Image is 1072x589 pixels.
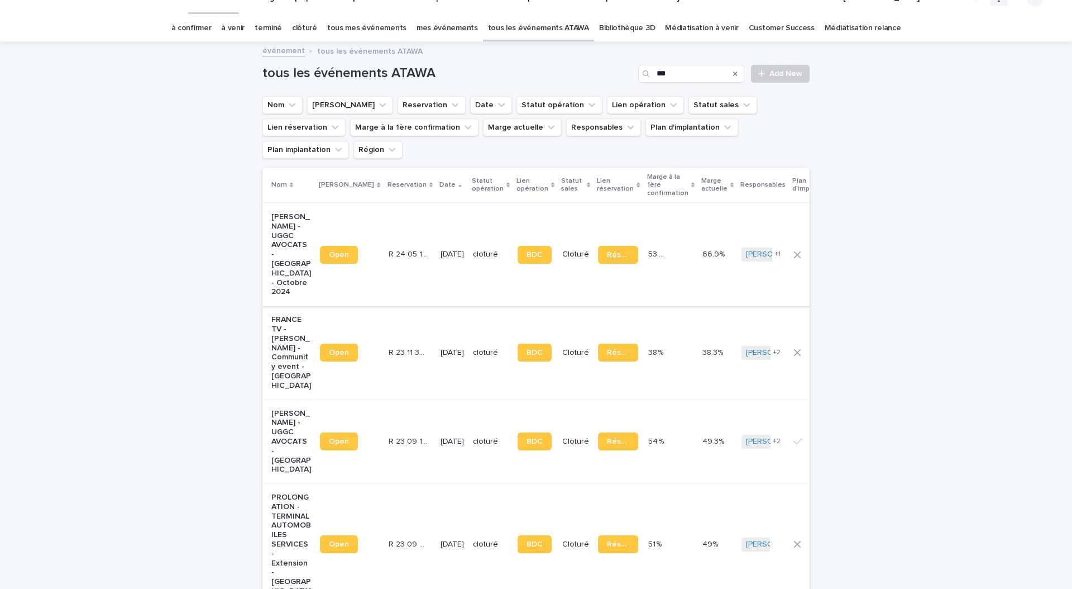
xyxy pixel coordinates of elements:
[441,250,464,259] p: [DATE]
[307,96,393,114] button: Lien Stacker
[473,348,509,358] p: cloturé
[518,535,552,553] a: BDC
[472,175,504,196] p: Statut opération
[327,15,406,41] a: tous mes événements
[319,179,374,191] p: [PERSON_NAME]
[740,179,786,191] p: Responsables
[271,179,287,191] p: Nom
[702,538,720,549] p: 49%
[255,15,282,41] a: terminé
[607,540,629,548] span: Réservation
[607,96,684,114] button: Lien opération
[518,433,552,450] a: BDC
[262,65,634,82] h1: tous les événements ATAWA
[389,346,430,358] p: R 23 11 368
[329,540,349,548] span: Open
[320,433,358,450] a: Open
[566,118,641,136] button: Responsables
[262,306,953,400] tr: FRANCE TV - [PERSON_NAME] - Community event - [GEOGRAPHIC_DATA]OpenR 23 11 368R 23 11 368 [DATE]c...
[773,438,781,445] span: + 2
[527,438,543,445] span: BDC
[389,248,430,259] p: R 24 05 1001
[607,349,629,357] span: Réservation
[746,348,807,358] a: [PERSON_NAME]
[597,175,634,196] p: Lien réservation
[792,175,839,196] p: Plan d'implantation
[561,175,584,196] p: Statut sales
[398,96,466,114] button: Reservation
[271,409,311,475] p: [PERSON_NAME] - UGGC AVOCATS - [GEOGRAPHIC_DATA]
[527,349,543,357] span: BDC
[598,344,638,362] a: Réservation
[598,433,638,450] a: Réservation
[665,15,739,41] a: Médiatisation à venir
[353,141,403,159] button: Région
[702,435,726,446] p: 49.3%
[262,203,953,306] tr: [PERSON_NAME] - UGGC AVOCATS - [GEOGRAPHIC_DATA] - Octobre 2024OpenR 24 05 1001R 24 05 1001 [DATE...
[473,250,509,259] p: cloturé
[262,118,346,136] button: Lien réservation
[329,251,349,259] span: Open
[527,251,543,259] span: BDC
[262,400,953,484] tr: [PERSON_NAME] - UGGC AVOCATS - [GEOGRAPHIC_DATA]OpenR 23 09 1007R 23 09 1007 [DATE]cloturéBDCClot...
[749,15,815,41] a: Customer Success
[292,15,317,41] a: clôturé
[825,15,901,41] a: Médiatisation relance
[562,348,589,358] p: Cloturé
[171,15,212,41] a: à confirmer
[769,70,802,78] span: Add New
[648,435,666,446] p: 54 %
[562,250,589,259] p: Cloturé
[648,538,664,549] p: 51 %
[389,435,430,446] p: R 23 09 1007
[320,344,358,362] a: Open
[702,346,725,358] p: 38.3%
[221,15,245,41] a: à venir
[387,179,427,191] p: Reservation
[262,96,303,114] button: Nom
[417,15,478,41] a: mes événements
[774,251,781,258] span: + 1
[751,65,810,83] a: Add New
[701,175,728,196] p: Marge actuelle
[470,96,512,114] button: Date
[562,437,589,446] p: Cloturé
[262,44,305,56] a: événement
[271,212,311,297] p: [PERSON_NAME] - UGGC AVOCATS - [GEOGRAPHIC_DATA] - Octobre 2024
[746,540,807,549] a: [PERSON_NAME]
[473,437,509,446] p: cloturé
[648,248,671,259] p: 53.4 %
[441,540,464,549] p: [DATE]
[271,315,311,390] p: FRANCE TV - [PERSON_NAME] - Community event - [GEOGRAPHIC_DATA]
[645,118,738,136] button: Plan d'implantation
[329,438,349,445] span: Open
[441,437,464,446] p: [DATE]
[746,250,807,259] a: [PERSON_NAME]
[317,44,423,56] p: tous les événements ATAWA
[262,141,349,159] button: Plan implantation
[702,248,727,259] p: 66.9%
[488,15,589,41] a: tous les événements ATAWA
[598,246,638,264] a: Réservation
[516,175,548,196] p: Lien opération
[320,535,358,553] a: Open
[518,344,552,362] a: BDC
[441,348,464,358] p: [DATE]
[607,438,629,445] span: Réservation
[648,346,666,358] p: 38 %
[473,540,509,549] p: cloturé
[320,246,358,264] a: Open
[599,15,655,41] a: Bibliothèque 3D
[562,540,589,549] p: Cloturé
[439,179,456,191] p: Date
[746,437,807,446] a: [PERSON_NAME]
[483,118,562,136] button: Marge actuelle
[607,251,629,259] span: Réservation
[598,535,638,553] a: Réservation
[647,171,688,199] p: Marge à la 1ère confirmation
[516,96,602,114] button: Statut opération
[329,349,349,357] span: Open
[773,349,781,356] span: + 2
[638,65,744,83] input: Search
